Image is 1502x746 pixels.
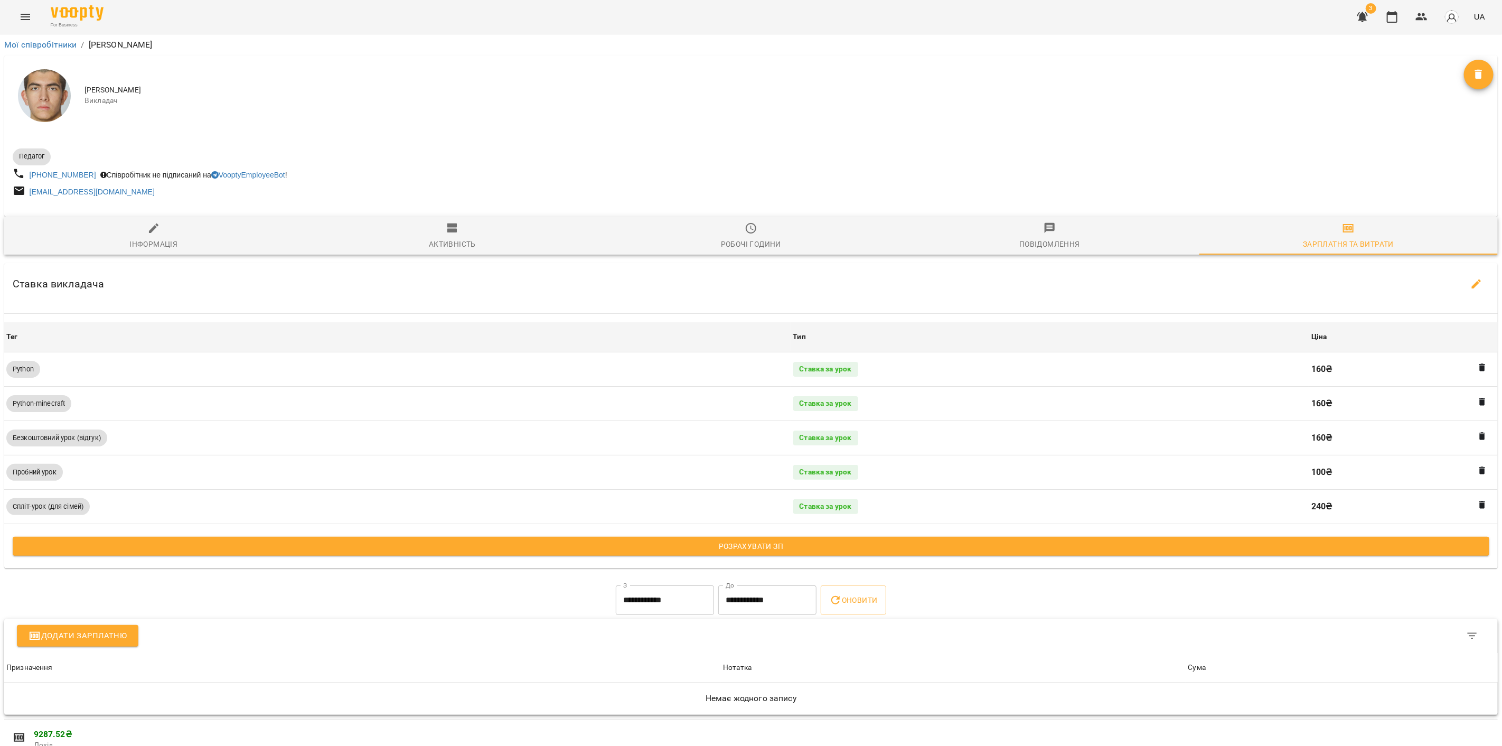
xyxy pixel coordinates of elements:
[4,39,1498,51] nav: breadcrumb
[6,468,63,477] span: Пробний урок
[6,433,107,443] span: Безкоштовний урок (відгук)
[1188,661,1206,674] div: Сума
[1188,661,1496,674] span: Сума
[721,238,781,250] div: Робочі години
[51,22,104,29] span: For Business
[13,537,1489,556] button: Розрахувати ЗП
[1464,60,1494,89] button: Видалити
[18,69,71,122] img: Недайборщ Андрій Сергійович
[4,619,1498,653] div: Table Toolbar
[1311,500,1496,513] p: 240 ₴
[793,396,858,411] div: Ставка за урок
[4,322,791,352] th: Тег
[829,594,877,607] span: Оновити
[89,39,153,51] p: [PERSON_NAME]
[1311,397,1496,410] p: 160 ₴
[723,661,1184,674] span: Нотатка
[1444,10,1459,24] img: avatar_s.png
[6,661,719,674] span: Призначення
[85,96,1464,106] span: Викладач
[723,661,752,674] div: Нотатка
[793,362,858,377] div: Ставка за урок
[6,691,1496,706] h6: Немає жодного запису
[1366,3,1376,14] span: 3
[85,85,1464,96] span: [PERSON_NAME]
[793,499,858,514] div: Ставка за урок
[1476,361,1489,375] button: Видалити
[13,152,51,161] span: Педагог
[13,276,104,292] h6: Ставка викладача
[17,625,138,647] button: Додати зарплатню
[51,5,104,21] img: Voopty Logo
[1309,322,1498,352] th: Ціна
[81,39,85,51] li: /
[1476,464,1489,478] button: Видалити
[30,171,96,179] a: [PHONE_NUMBER]
[791,322,1310,352] th: Тип
[1311,466,1496,479] p: 100 ₴
[211,171,285,179] a: VooptyEmployeeBot
[34,728,1489,741] p: 9287.52 ₴
[1019,238,1080,250] div: Повідомлення
[429,238,476,250] div: Активність
[1474,11,1485,22] span: UA
[6,661,53,674] div: Sort
[6,661,53,674] div: Призначення
[29,629,127,643] span: Додати зарплатню
[1311,363,1496,376] p: 160 ₴
[821,585,886,615] button: Оновити
[1476,498,1489,512] button: Видалити
[1311,432,1496,444] p: 160 ₴
[1470,7,1489,26] button: UA
[6,502,90,511] span: Спліт-урок (для сімей)
[1476,430,1489,443] button: Видалити
[13,4,38,30] button: Menu
[723,661,752,674] div: Sort
[6,365,40,374] span: Python
[129,238,177,250] div: Інформація
[4,40,77,50] a: Мої співробітники
[21,540,1481,553] span: Розрахувати ЗП
[98,167,289,182] div: Співробітник не підписаний на !
[793,465,858,480] div: Ставка за урок
[6,399,71,408] span: Python-minecraft
[1188,661,1206,674] div: Sort
[793,431,858,445] div: Ставка за урок
[1303,238,1394,250] div: Зарплатня та Витрати
[1476,395,1489,409] button: Видалити
[1460,623,1485,649] button: Фільтр
[30,188,155,196] a: [EMAIL_ADDRESS][DOMAIN_NAME]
